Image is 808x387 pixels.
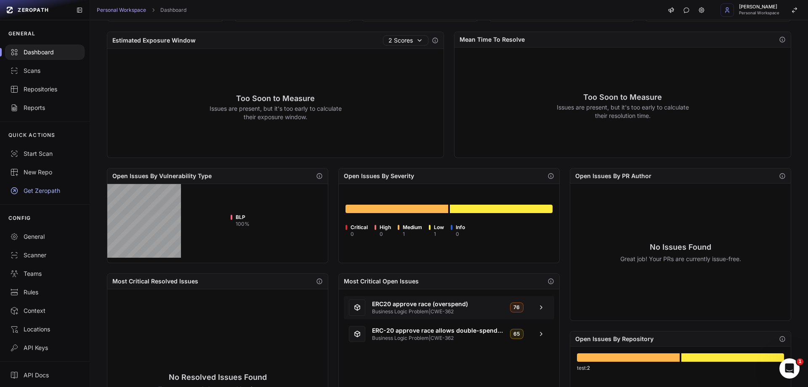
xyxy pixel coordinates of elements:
[351,231,368,238] div: 0
[577,353,680,362] div: Go to issues list
[351,224,368,231] span: Critical
[10,251,80,259] div: Scanner
[460,35,525,44] h2: Mean Time To Resolve
[587,364,590,371] span: 2
[620,241,741,253] h3: No Issues Found
[10,325,80,334] div: Locations
[10,371,80,379] div: API Docs
[8,132,56,139] p: QUICK ACTIONS
[372,308,503,315] span: Business Logic Problem | CWE-362
[456,231,465,238] div: 0
[346,205,448,213] div: Go to issues list
[344,296,554,319] a: ERC20 approve race (overspend) Business Logic Problem|CWE-362 76
[160,7,186,13] a: Dashboard
[403,231,422,238] div: 1
[10,288,80,296] div: Rules
[383,35,428,45] button: 2 Scores
[112,36,196,45] h2: Estimated Exposure Window
[10,344,80,352] div: API Keys
[510,329,524,339] span: 65
[10,232,80,241] div: General
[10,67,80,75] div: Scans
[403,224,422,231] span: Medium
[681,353,784,362] div: Go to issues list
[434,231,444,238] div: 1
[8,215,31,222] p: CONFIG
[575,335,654,343] h2: Open Issues By Repository
[209,104,342,121] p: Issues are present, but it's too early to calculate their exposure window.
[112,277,198,286] h2: Most Critical Resolved Issues
[380,231,391,238] div: 0
[151,371,284,383] h3: No Resolved Issues Found
[10,307,80,315] div: Context
[10,104,80,112] div: Reports
[372,335,503,342] span: Business Logic Problem | CWE-362
[8,30,35,37] p: GENERAL
[209,93,342,104] h3: Too Soon to Measure
[10,85,80,93] div: Repositories
[739,5,779,9] span: [PERSON_NAME]
[372,326,503,335] span: ERC-20 approve race allows double-spend of allowances
[97,7,186,13] nav: breadcrumb
[434,224,444,231] span: Low
[344,172,414,180] h2: Open Issues By Severity
[10,270,80,278] div: Teams
[510,302,524,312] span: 76
[620,255,741,263] p: Great job! Your PRs are currently issue-free.
[779,358,800,379] iframe: Intercom live chat
[97,7,146,13] a: Personal Workspace
[344,323,554,346] a: ERC-20 approve race allows double-spend of allowances Business Logic Problem|CWE-362 65
[556,91,689,103] h3: Too Soon to Measure
[112,172,212,180] h2: Open Issues By Vulnerability Type
[797,358,803,365] span: 1
[150,7,156,13] svg: chevron right,
[739,11,779,15] span: Personal Workspace
[10,149,80,158] div: Start Scan
[10,168,80,176] div: New Repo
[3,3,69,17] a: ZEROPATH
[10,48,80,56] div: Dashboard
[236,214,250,221] span: BLP
[575,172,651,180] h2: Open Issues By PR Author
[456,224,465,231] span: Info
[10,187,80,195] div: Get Zeropath
[344,277,419,286] h2: Most Critical Open Issues
[18,7,49,13] span: ZEROPATH
[450,205,553,213] div: Go to issues list
[577,364,784,371] div: test :
[380,224,391,231] span: High
[372,300,503,308] span: ERC20 approve race (overspend)
[236,221,250,227] div: 100 %
[556,103,689,120] p: Issues are present, but it's too early to calculate their resolution time.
